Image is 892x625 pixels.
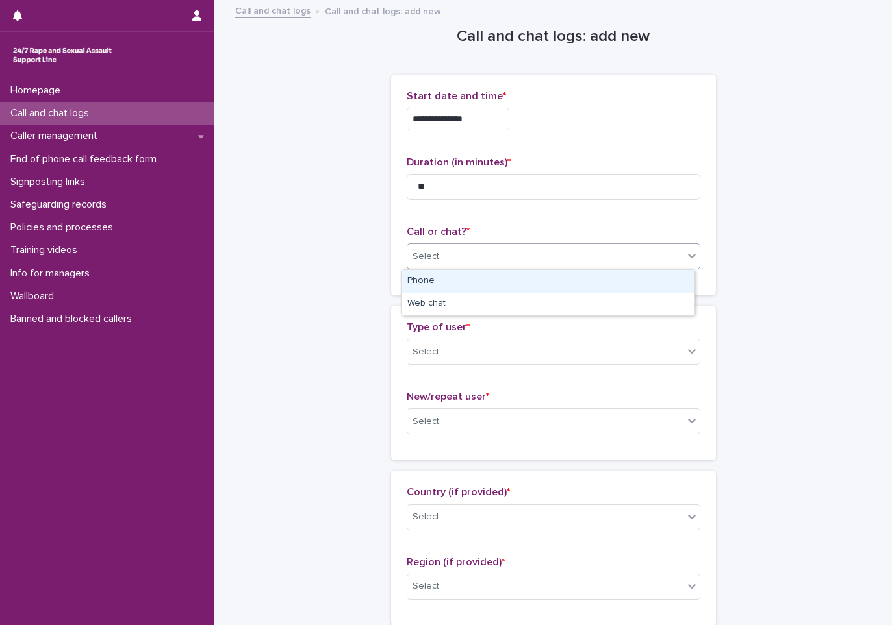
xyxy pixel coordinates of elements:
[407,557,505,567] span: Region (if provided)
[5,221,123,234] p: Policies and processes
[413,580,445,593] div: Select...
[5,267,100,280] p: Info for managers
[402,270,694,293] div: Phone
[413,345,445,359] div: Select...
[235,3,311,18] a: Call and chat logs
[391,27,716,46] h1: Call and chat logs: add new
[407,322,470,332] span: Type of user
[407,487,510,497] span: Country (if provided)
[413,250,445,263] div: Select...
[413,510,445,524] div: Select...
[5,290,64,302] p: Wallboard
[10,42,114,68] img: rhQMoQhaT3yELyF149Cw
[5,199,117,211] p: Safeguarding records
[5,130,108,142] p: Caller management
[407,391,489,402] span: New/repeat user
[5,107,99,119] p: Call and chat logs
[407,91,506,101] span: Start date and time
[5,153,167,165] p: End of phone call feedback form
[413,415,445,428] div: Select...
[407,157,511,167] span: Duration (in minutes)
[5,176,96,188] p: Signposting links
[325,3,441,18] p: Call and chat logs: add new
[407,227,470,237] span: Call or chat?
[5,84,71,97] p: Homepage
[402,293,694,315] div: Web chat
[5,244,88,256] p: Training videos
[5,313,142,325] p: Banned and blocked callers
